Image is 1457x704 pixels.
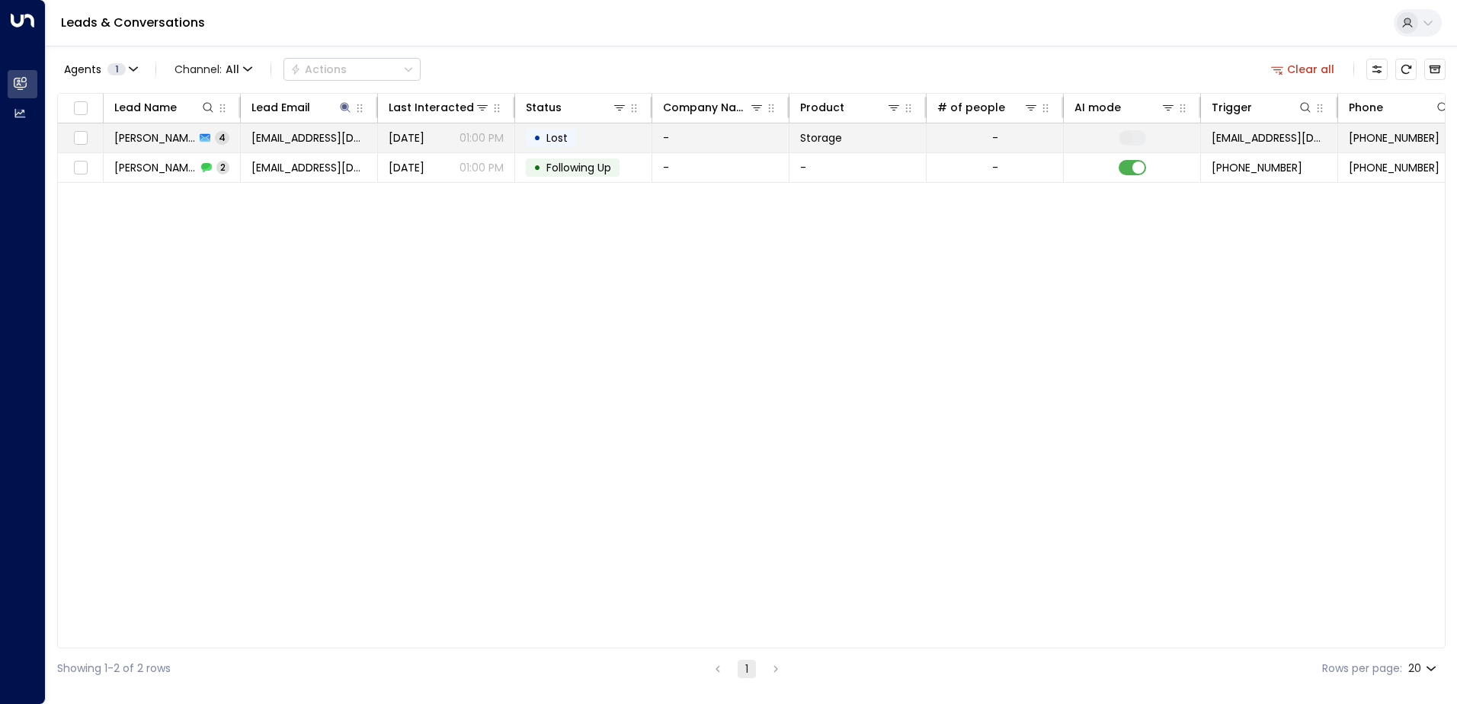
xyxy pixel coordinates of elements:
[251,98,310,117] div: Lead Email
[114,98,177,117] div: Lead Name
[526,98,627,117] div: Status
[546,130,568,146] span: Lost
[800,130,842,146] span: Storage
[460,160,504,175] p: 01:00 PM
[64,64,101,75] span: Agents
[526,98,562,117] div: Status
[71,129,90,148] span: Toggle select row
[1424,59,1446,80] button: Archived Leads
[114,98,216,117] div: Lead Name
[1212,98,1313,117] div: Trigger
[168,59,258,80] button: Channel:All
[800,98,844,117] div: Product
[1212,130,1327,146] span: leads@space-station.co.uk
[226,63,239,75] span: All
[1349,130,1439,146] span: +447380621760
[708,659,786,678] nav: pagination navigation
[107,63,126,75] span: 1
[937,98,1039,117] div: # of people
[652,123,789,152] td: -
[663,98,764,117] div: Company Name
[1349,160,1439,175] span: +447380621760
[1408,658,1439,680] div: 20
[251,160,367,175] span: ctomlinson217@gmail.com
[546,160,611,175] span: Following Up
[992,160,998,175] div: -
[389,98,490,117] div: Last Interacted
[1322,661,1402,677] label: Rows per page:
[389,98,474,117] div: Last Interacted
[533,155,541,181] div: •
[71,99,90,118] span: Toggle select all
[389,130,424,146] span: Aug 14, 2025
[800,98,901,117] div: Product
[789,153,927,182] td: -
[61,14,205,31] a: Leads & Conversations
[1212,98,1252,117] div: Trigger
[251,98,353,117] div: Lead Email
[1349,98,1450,117] div: Phone
[389,160,424,175] span: Aug 11, 2025
[114,160,197,175] span: Charles Tomlinson
[283,58,421,81] button: Actions
[533,125,541,151] div: •
[1074,98,1121,117] div: AI mode
[1265,59,1341,80] button: Clear all
[937,98,1005,117] div: # of people
[57,59,143,80] button: Agents1
[114,130,195,146] span: Charles Tomlinson
[283,58,421,81] div: Button group with a nested menu
[460,130,504,146] p: 01:00 PM
[1349,98,1383,117] div: Phone
[1212,160,1302,175] span: +447380621760
[251,130,367,146] span: ctomlinson217@gmail.com
[290,62,347,76] div: Actions
[71,158,90,178] span: Toggle select row
[738,660,756,678] button: page 1
[663,98,749,117] div: Company Name
[216,161,229,174] span: 2
[168,59,258,80] span: Channel:
[1395,59,1417,80] span: Refresh
[57,661,171,677] div: Showing 1-2 of 2 rows
[652,153,789,182] td: -
[1074,98,1176,117] div: AI mode
[1366,59,1388,80] button: Customize
[992,130,998,146] div: -
[215,131,229,144] span: 4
